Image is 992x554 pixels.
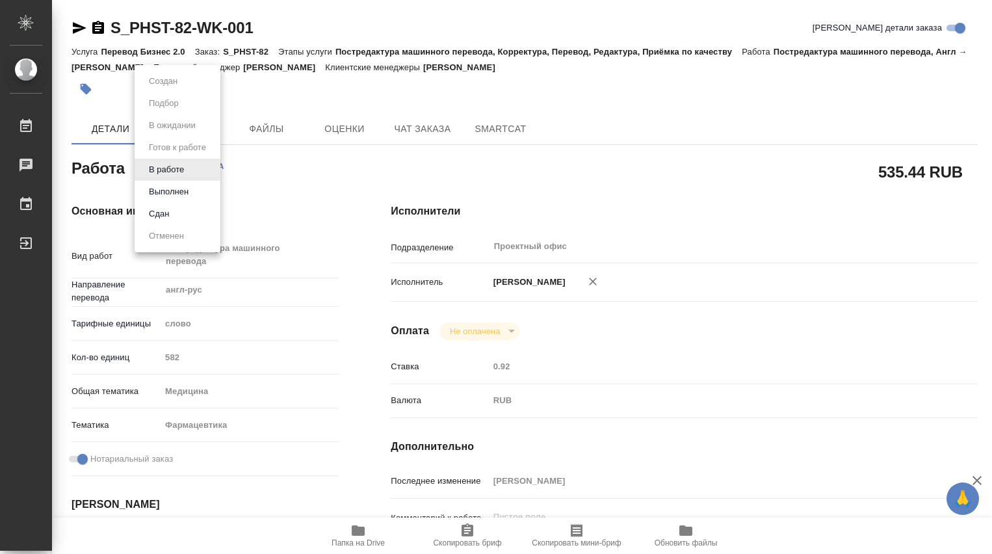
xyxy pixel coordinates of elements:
button: В работе [145,163,188,177]
button: Готов к работе [145,140,210,155]
button: Выполнен [145,185,192,199]
button: Подбор [145,96,183,111]
button: В ожидании [145,118,200,133]
button: Отменен [145,229,188,243]
button: Создан [145,74,181,88]
button: Сдан [145,207,173,221]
